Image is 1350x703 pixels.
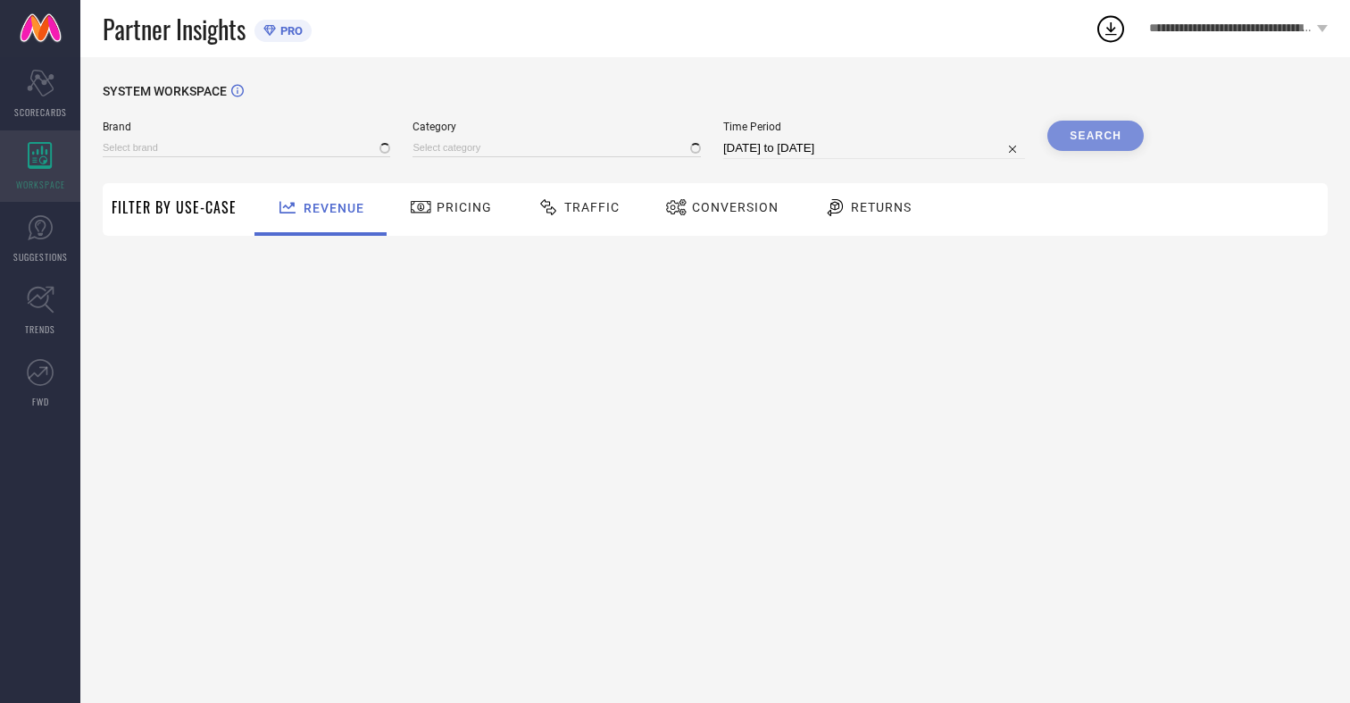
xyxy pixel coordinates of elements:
[103,11,246,47] span: Partner Insights
[14,105,67,119] span: SCORECARDS
[412,121,700,133] span: Category
[723,121,1025,133] span: Time Period
[103,84,227,98] span: SYSTEM WORKSPACE
[276,24,303,38] span: PRO
[16,178,65,191] span: WORKSPACE
[304,201,364,215] span: Revenue
[437,200,492,214] span: Pricing
[692,200,779,214] span: Conversion
[412,138,700,157] input: Select category
[851,200,912,214] span: Returns
[1095,13,1127,45] div: Open download list
[564,200,620,214] span: Traffic
[723,138,1025,159] input: Select time period
[112,197,237,218] span: Filter By Use-Case
[13,250,68,264] span: SUGGESTIONS
[103,121,390,133] span: Brand
[103,138,390,157] input: Select brand
[25,322,55,336] span: TRENDS
[32,395,49,408] span: FWD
